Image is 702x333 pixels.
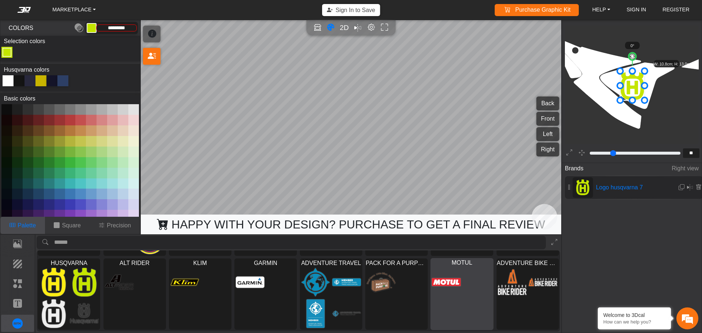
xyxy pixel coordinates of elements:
button: Full screen [380,23,390,33]
a: Purchase Graphic Kit [500,4,574,16]
span: Right view [672,162,699,175]
div: #2d3f65 [57,75,68,86]
span: Logo husqvarna 7 [593,183,675,192]
input: search asset [54,236,546,249]
span: KLIM [169,259,231,266]
p: Square [62,221,81,230]
button: Left [536,127,559,141]
span: COLORS [4,24,49,33]
img: logo husqvarna 8 [39,268,68,296]
img: logo husqvarna 6 [39,299,68,328]
button: Palette [0,217,45,234]
button: Square [45,217,90,234]
button: Expand 2D editor [564,148,575,159]
span: 2D [340,24,349,31]
span: ADVENTURE TRAVEL [300,259,362,266]
p: Palette [18,221,36,230]
img: Motul logo [432,267,461,296]
img: adventure travel logo 2 [301,268,330,296]
p: Precision [107,221,131,230]
div: #C4E500FF [1,47,12,58]
button: Editor settings [366,23,377,33]
img: pack for a purpose logo [367,268,395,296]
div: #ffffffff [3,75,14,86]
div: Color Toggle [0,36,140,61]
span: MOTUL [431,258,494,266]
a: REGISTER [660,4,692,16]
div: #141428 [46,75,57,86]
div: Navigation go back [8,38,19,49]
a: MARKETPLACE [49,4,99,16]
button: Precision [90,217,140,234]
textarea: Type your message and hit 'Enter' [4,190,139,216]
div: Articles [94,216,139,239]
span: ALT RIDER [104,259,166,266]
button: 2D [339,23,350,33]
button: Duplicate [678,182,685,193]
p: How can we help you? [603,319,665,325]
button: Current color [87,23,96,33]
img: logo husqvarna 7 [70,268,99,296]
button: Pan [576,148,588,159]
span: We're online! [42,86,101,155]
div: Welcome to 3Dcal [603,312,665,318]
button: Toggle Transparency [75,22,83,35]
img: alt rider [105,268,133,296]
div: Chat with us now [49,38,134,48]
span: Conversation [4,229,49,234]
img: logo husqvarna 5 [70,299,99,328]
button: Mirror [687,182,693,193]
button: Right [536,143,559,156]
text: 0° [631,43,634,48]
img: adventure travel logo 4 [301,299,330,328]
button: Sign In to Save [322,4,380,16]
button: Delete [695,182,702,193]
label: Selection colors [4,37,45,46]
button: Front [536,112,559,126]
a: SIGN IN [624,4,649,16]
img: adventure bike rider logo 2 [498,268,526,296]
div: #28283c [24,75,35,86]
button: Mirror all [352,23,363,33]
a: HELP [589,4,613,16]
div: #141414 [14,75,24,86]
img: garmin [236,268,264,296]
img: adventure bike rider logo 1 [529,268,557,296]
span: HUSQVARNA [38,259,100,266]
img: klim [170,268,199,296]
span: PACK FOR A PURPOSE [366,259,427,266]
label: Basic colors [0,93,39,104]
img: adventure travel logo 3 [332,268,361,296]
div: FAQs [49,216,94,239]
span: GARMIN [235,259,297,266]
button: Back [536,97,559,110]
label: Husqvarna colors [0,64,53,75]
span: ADVENTURE BIKE RIDER [497,259,559,266]
div: Minimize live chat window [120,4,137,21]
div: #c8b400 [35,75,46,86]
button: Open in Showroom [312,23,323,33]
button: Color tool [325,23,336,33]
text: W: 10.8cm; H: 13.0cm [654,62,692,66]
button: Change element position [566,182,573,193]
button: Expand Library [548,236,560,249]
span: Happy with your design? Purchase to get a final review [141,215,561,234]
img: adventure travel logo 1 [332,299,361,328]
span: Brands [565,162,584,175]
